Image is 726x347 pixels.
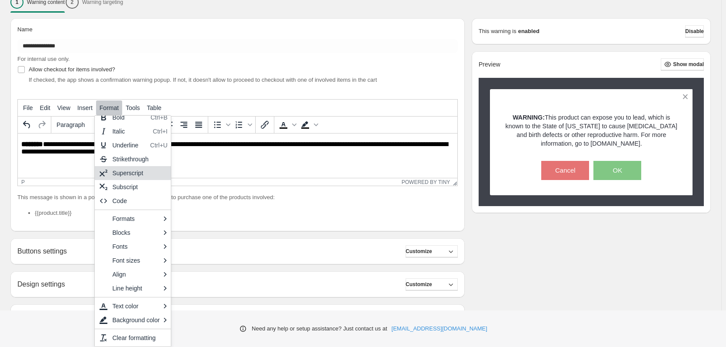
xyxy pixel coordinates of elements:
[100,104,119,111] span: Format
[513,114,545,121] strong: WARNING:
[95,313,171,327] div: Background color
[450,178,457,186] div: Resize
[479,61,500,68] h2: Preview
[95,194,171,208] div: Code
[150,140,167,150] div: Ctrl+U
[112,182,164,192] div: Subscript
[406,278,458,290] button: Customize
[95,180,171,194] div: Subscript
[35,209,458,217] li: {{product.title}}
[112,301,160,311] div: Text color
[276,117,298,132] div: Text color
[23,104,33,111] span: File
[661,58,704,70] button: Show modal
[57,121,99,128] span: Paragraph
[150,112,167,123] div: Ctrl+B
[541,161,589,180] button: Cancel
[112,269,160,280] div: Align
[685,28,704,35] span: Disable
[112,168,164,178] div: Superscript
[518,27,540,36] strong: enabled
[147,104,161,111] span: Table
[95,138,171,152] div: Underline
[257,117,272,132] button: Insert/edit link
[112,154,164,164] div: Strikethrough
[392,324,487,333] a: [EMAIL_ADDRESS][DOMAIN_NAME]
[479,27,516,36] p: This warning is
[406,248,432,255] span: Customize
[112,214,160,224] div: Formats
[17,193,458,202] p: This message is shown in a popup when a customer is trying to purchase one of the products involved:
[177,117,191,132] button: Align right
[126,104,140,111] span: Tools
[95,331,171,345] div: Clear formatting
[77,104,93,111] span: Insert
[95,267,171,281] div: Align
[17,247,67,255] h2: Buttons settings
[685,25,704,37] button: Disable
[95,281,171,295] div: Line height
[95,152,171,166] div: Strikethrough
[112,140,147,150] div: Underline
[20,117,34,132] button: Undo
[95,226,171,240] div: Blocks
[29,66,115,73] span: Allow checkout for items involved?
[402,179,450,185] a: Powered by Tiny
[112,196,167,206] div: Code
[112,241,160,252] div: Fonts
[153,126,168,137] div: Ctrl+I
[29,77,377,83] span: If checked, the app shows a confirmation warning popup. If not, it doesn't allow to proceed to ch...
[191,117,206,132] button: Justify
[593,161,641,180] button: OK
[406,245,458,257] button: Customize
[673,61,704,68] span: Show modal
[95,240,171,254] div: Fonts
[17,26,33,33] span: Name
[112,315,160,325] div: Background color
[112,255,160,266] div: Font sizes
[40,104,50,111] span: Edit
[95,166,171,180] div: Superscript
[17,280,65,288] h2: Design settings
[34,117,49,132] button: Redo
[17,56,70,62] span: For internal use only.
[95,124,171,138] div: Italic
[112,283,160,294] div: Line height
[95,254,171,267] div: Font sizes
[112,112,147,123] div: Bold
[232,117,253,132] div: Numbered list
[210,117,232,132] div: Bullet list
[95,299,171,313] div: Text color
[112,333,164,343] div: Clear formatting
[57,104,70,111] span: View
[18,133,457,178] iframe: Rich Text Area
[95,212,171,226] div: Formats
[21,179,25,185] div: p
[95,110,171,124] div: Bold
[112,126,149,137] div: Italic
[112,227,160,238] div: Blocks
[505,113,678,148] p: This product can expose you to lead, which is known to the State of [US_STATE] to cause [MEDICAL_...
[298,117,320,132] div: Background color
[53,117,110,132] button: Formats
[406,281,432,288] span: Customize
